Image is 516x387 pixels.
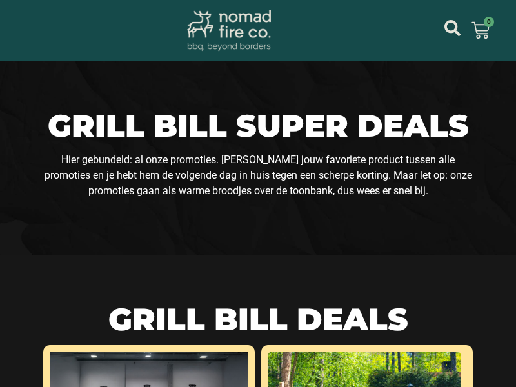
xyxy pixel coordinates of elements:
img: Nomad Fire Co [187,10,271,52]
a: mijn account [444,20,461,36]
p: Hier gebundeld: al onze promoties. [PERSON_NAME] jouw favoriete product tussen alle promoties en ... [37,152,479,199]
h2: GRILL BILL Deals [37,301,479,339]
span: 0 [484,17,494,27]
a: 0 [456,14,505,47]
h1: Grill Bill Super Deals [48,108,469,145]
